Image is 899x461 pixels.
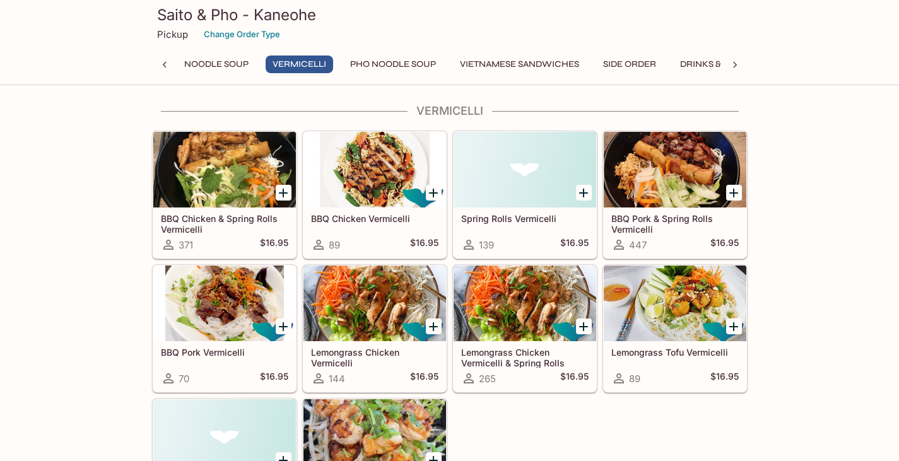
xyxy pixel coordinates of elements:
div: BBQ Pork Vermicelli [153,266,296,341]
button: Vietnamese Sandwiches [453,55,586,73]
span: 371 [179,239,193,251]
span: 447 [629,239,647,251]
button: Add Lemongrass Chicken Vermicelli & Spring Rolls [576,318,592,334]
button: Vermicelli [266,55,333,73]
a: BBQ Pork Vermicelli70$16.95 [153,265,297,392]
h5: $16.95 [260,237,288,252]
button: Add BBQ Chicken Vermicelli [426,185,442,201]
a: BBQ Chicken & Spring Rolls Vermicelli371$16.95 [153,131,297,259]
span: 265 [479,373,496,385]
button: Add BBQ Pork & Spring Rolls Vermicelli [726,185,742,201]
div: Lemongrass Chicken Vermicelli & Spring Rolls [454,266,596,341]
h5: BBQ Chicken & Spring Rolls Vermicelli [161,213,288,234]
h4: Vermicelli [152,104,748,118]
button: Drinks & Desserts [673,55,774,73]
div: Spring Rolls Vermicelli [454,132,596,207]
h5: Lemongrass Chicken Vermicelli [311,347,438,368]
button: Add Lemongrass Tofu Vermicelli [726,318,742,334]
h5: Lemongrass Chicken Vermicelli & Spring Rolls [461,347,589,368]
button: Add Lemongrass Chicken Vermicelli [426,318,442,334]
h5: $16.95 [560,371,589,386]
button: Pho Noodle Soup [343,55,443,73]
h5: BBQ Chicken Vermicelli [311,213,438,224]
button: Side Order [596,55,663,73]
span: 70 [179,373,189,385]
h5: Spring Rolls Vermicelli [461,213,589,224]
h5: $16.95 [560,237,589,252]
a: Lemongrass Tofu Vermicelli89$16.95 [603,265,747,392]
h5: BBQ Pork & Spring Rolls Vermicelli [611,213,739,234]
button: Add BBQ Chicken & Spring Rolls Vermicelli [276,185,291,201]
button: Noodle Soup [177,55,256,73]
a: BBQ Pork & Spring Rolls Vermicelli447$16.95 [603,131,747,259]
span: 144 [329,373,345,385]
div: Lemongrass Tofu Vermicelli [604,266,746,341]
div: BBQ Chicken Vermicelli [303,132,446,207]
h5: $16.95 [410,237,438,252]
a: Lemongrass Chicken Vermicelli144$16.95 [303,265,447,392]
button: Change Order Type [198,25,286,44]
h5: $16.95 [260,371,288,386]
a: Lemongrass Chicken Vermicelli & Spring Rolls265$16.95 [453,265,597,392]
span: 139 [479,239,494,251]
h5: $16.95 [410,371,438,386]
button: Add BBQ Pork Vermicelli [276,318,291,334]
span: 89 [329,239,340,251]
div: BBQ Chicken & Spring Rolls Vermicelli [153,132,296,207]
p: Pickup [157,28,188,40]
h5: Lemongrass Tofu Vermicelli [611,347,739,358]
div: BBQ Pork & Spring Rolls Vermicelli [604,132,746,207]
a: Spring Rolls Vermicelli139$16.95 [453,131,597,259]
h5: $16.95 [710,237,739,252]
h5: $16.95 [710,371,739,386]
button: Add Spring Rolls Vermicelli [576,185,592,201]
span: 89 [629,373,640,385]
div: Lemongrass Chicken Vermicelli [303,266,446,341]
h3: Saito & Pho - Kaneohe [157,5,743,25]
a: BBQ Chicken Vermicelli89$16.95 [303,131,447,259]
h5: BBQ Pork Vermicelli [161,347,288,358]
